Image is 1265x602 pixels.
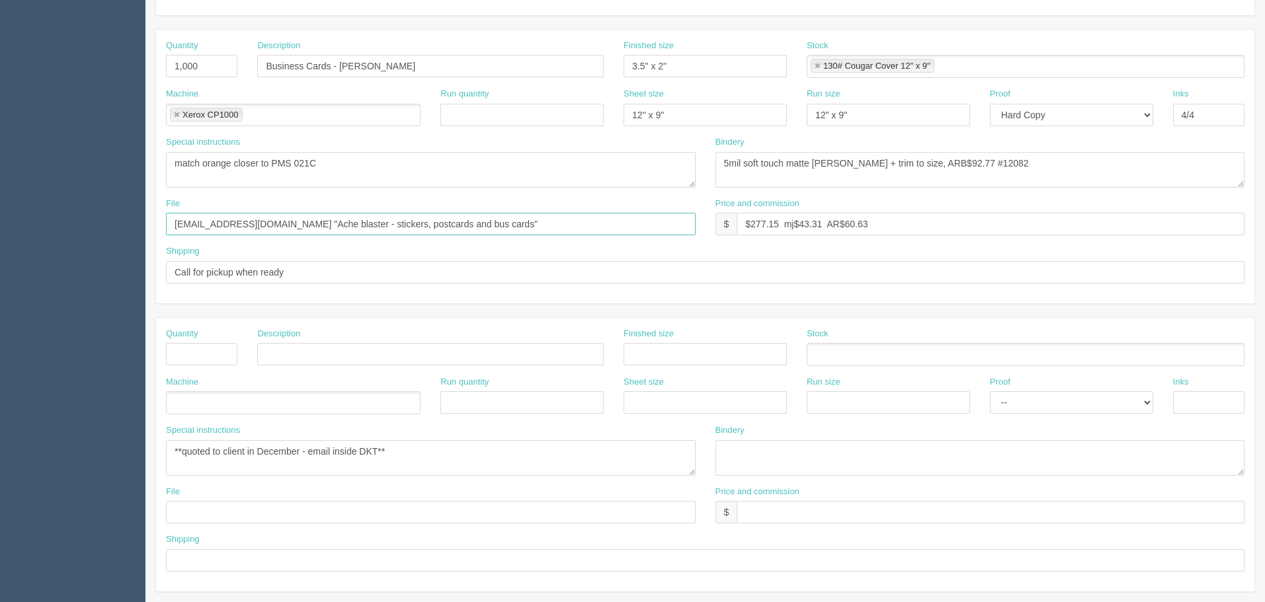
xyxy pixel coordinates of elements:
label: Quantity [166,40,198,52]
label: Proof [990,376,1010,389]
label: File [166,198,180,210]
label: Sheet size [624,88,664,100]
label: File [166,486,180,498]
label: Machine [166,88,198,100]
div: Xerox CP1000 [183,110,239,119]
label: Bindery [715,136,745,149]
label: Finished size [624,328,674,340]
div: 130# Cougar Cover 12" x 9" [823,61,930,70]
textarea: **quoted to client in December - email inside DKT** [166,440,696,476]
label: Special instructions [166,424,240,437]
div: $ [715,501,737,523]
label: Sheet size [624,376,664,389]
label: Inks [1173,88,1189,100]
label: Run quantity [440,376,489,389]
label: Price and commission [715,486,799,498]
label: Run size [807,88,840,100]
label: Description [257,40,300,52]
label: Machine [166,376,198,389]
label: Shipping [166,245,200,258]
label: Shipping [166,533,200,546]
label: Stock [807,40,829,52]
label: Stock [807,328,829,340]
label: Price and commission [715,198,799,210]
textarea: match orange closer to PMS 021C [166,152,696,188]
label: Proof [990,88,1010,100]
label: Run size [807,376,840,389]
label: Special instructions [166,136,240,149]
div: $ [715,213,737,235]
label: Bindery [715,424,745,437]
label: Finished size [624,40,674,52]
label: Run quantity [440,88,489,100]
textarea: 5mil soft touch matte [PERSON_NAME] + trim to size, ARB$92.77 #12082 [715,152,1245,188]
label: Description [257,328,300,340]
label: Inks [1173,376,1189,389]
label: Quantity [166,328,198,340]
